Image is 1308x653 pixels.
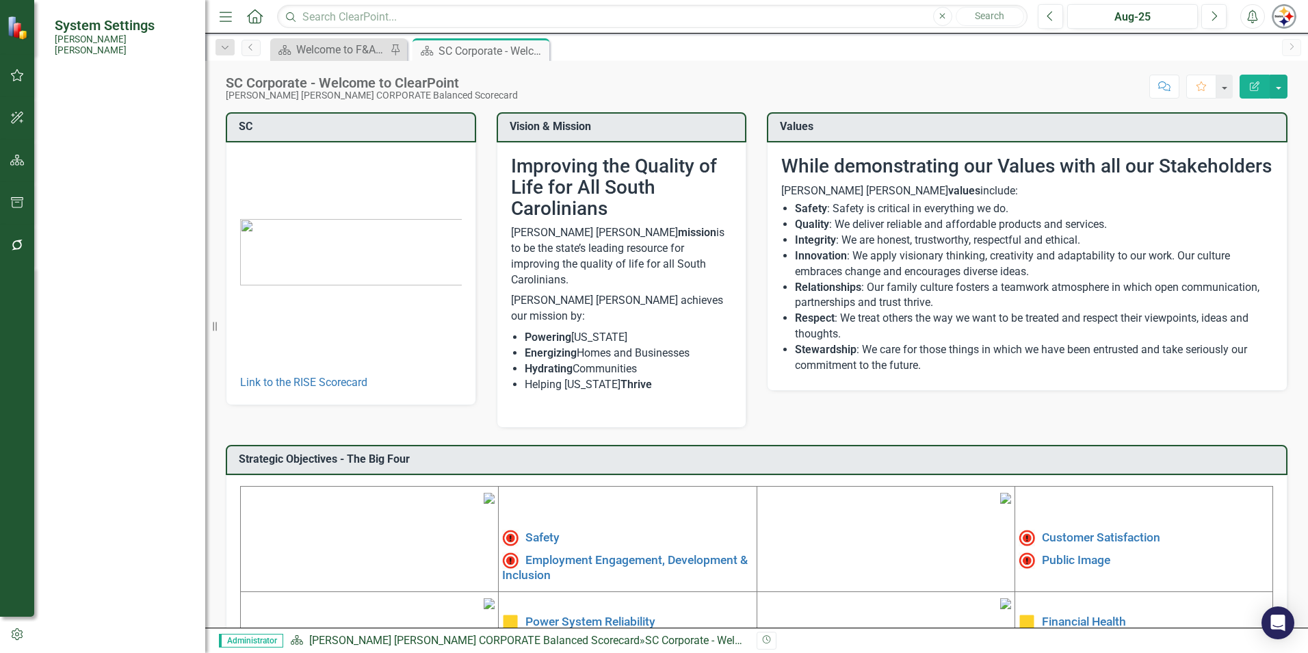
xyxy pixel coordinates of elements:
[948,184,980,197] strong: values
[795,201,1273,217] li: : Safety is critical in everything we do.
[55,125,192,140] a: Manage Groups
[219,634,283,648] span: Administrator
[956,7,1024,26] button: Search
[1067,4,1198,29] button: Aug-25
[525,377,733,393] li: Helping [US_STATE]
[1042,530,1160,544] a: Customer Satisfaction
[277,5,1028,29] input: Search ClearPoint...
[55,235,192,251] a: Fiscal Years
[525,362,573,375] strong: Hydrating
[55,405,192,420] a: Recycle Bin
[1000,493,1011,504] img: mceclip2%20v3.png
[1019,552,1035,569] img: Not Meeting Target
[55,209,192,225] a: Reporting Frequencies
[226,90,518,101] div: [PERSON_NAME] [PERSON_NAME] CORPORATE Balanced Scorecard
[620,378,652,391] strong: Thrive
[795,281,861,294] strong: Relationships
[795,233,836,246] strong: Integrity
[795,248,1273,280] li: : We apply visionary thinking, creativity and adaptability to our work. Our culture embraces chan...
[795,218,829,231] strong: Quality
[780,120,1279,133] h3: Values
[296,41,387,58] div: Welcome to F&A Departmental Scorecard
[439,42,546,60] div: SC Corporate - Welcome to ClearPoint
[55,183,192,199] a: Reporting Periods
[1000,598,1011,609] img: mceclip4.png
[525,615,655,628] a: Power System Reliability
[795,311,1273,342] li: : We treat others the way we want to be treated and respect their viewpoints, ideas and thoughts.
[290,633,746,649] div: »
[678,226,716,239] strong: mission
[239,120,468,133] h3: SC
[55,17,192,34] span: System Settings
[1019,614,1035,630] img: Caution
[525,361,733,377] li: Communities
[55,34,192,56] small: [PERSON_NAME] [PERSON_NAME]
[795,342,1273,374] li: : We care for those things in which we have been entrusted and take seriously our commitment to t...
[55,99,192,114] a: Manage Users
[795,343,856,356] strong: Stewardship
[511,225,733,290] p: [PERSON_NAME] [PERSON_NAME] is to be the state’s leading resource for improving the quality of li...
[55,294,192,309] div: System Configuration
[1042,552,1110,566] a: Public Image
[781,183,1273,199] p: [PERSON_NAME] [PERSON_NAME] include:
[525,331,571,344] strong: Powering
[55,353,192,368] div: Utilities
[795,217,1273,233] li: : We deliver reliable and affordable products and services.
[795,311,835,324] strong: Respect
[525,330,733,346] li: [US_STATE]
[1019,530,1035,546] img: High Alert
[1042,615,1126,628] a: Financial Health
[511,156,733,219] h2: Improving the Quality of Life for All South Carolinians
[502,552,748,581] a: Employment Engagement, Development & Inclusion
[525,346,577,359] strong: Energizing
[55,261,192,277] a: Master Periods
[55,379,192,394] a: Revision History
[1272,4,1296,29] img: Cambria Fayall
[1072,9,1193,25] div: Aug-25
[511,290,733,327] p: [PERSON_NAME] [PERSON_NAME] achieves our mission by:
[525,530,560,544] a: Safety
[274,41,387,58] a: Welcome to F&A Departmental Scorecard
[525,346,733,361] li: Homes and Businesses
[781,156,1273,177] h2: While demonstrating our Values with all our Stakeholders
[975,10,1004,21] span: Search
[502,552,519,569] img: Not Meeting Target
[484,598,495,609] img: mceclip3%20v3.png
[795,202,827,215] strong: Safety
[795,280,1273,311] li: : Our family culture fosters a teamwork atmosphere in which open communication, partnerships and ...
[1261,606,1294,639] div: Open Intercom Messenger
[239,453,1279,465] h3: Strategic Objectives - The Big Four
[55,320,192,335] a: System Setup
[502,530,519,546] img: High Alert
[484,493,495,504] img: mceclip1%20v4.png
[55,73,192,89] div: Users and Groups
[510,120,739,133] h3: Vision & Mission
[502,614,519,630] img: Caution
[226,75,518,90] div: SC Corporate - Welcome to ClearPoint
[795,233,1273,248] li: : We are honest, trustworthy, respectful and ethical.
[55,157,192,173] div: Reporting Periods
[645,634,826,647] div: SC Corporate - Welcome to ClearPoint
[7,16,31,40] img: ClearPoint Strategy
[240,376,367,389] a: Link to the RISE Scorecard
[795,249,847,262] strong: Innovation
[309,634,640,647] a: [PERSON_NAME] [PERSON_NAME] CORPORATE Balanced Scorecard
